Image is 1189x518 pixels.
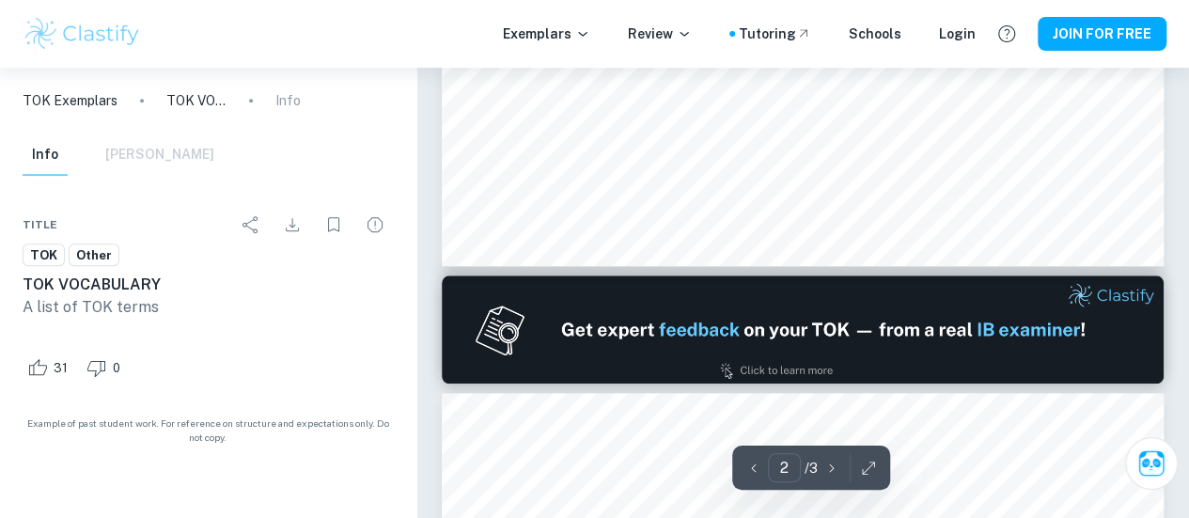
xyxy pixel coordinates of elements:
[315,206,352,243] div: Bookmark
[23,90,117,111] a: TOK Exemplars
[23,246,64,265] span: TOK
[275,90,301,111] p: Info
[23,353,78,383] div: Like
[991,18,1023,50] button: Help and Feedback
[1038,17,1166,51] button: JOIN FOR FREE
[23,243,65,267] a: TOK
[232,206,270,243] div: Share
[43,359,78,378] span: 31
[356,206,394,243] div: Report issue
[628,24,692,44] p: Review
[23,416,394,445] span: Example of past student work. For reference on structure and expectations only. Do not copy.
[805,458,818,479] p: / 3
[442,275,1164,384] img: Ad
[23,296,394,319] p: A list of TOK terms
[23,216,57,233] span: Title
[102,359,131,378] span: 0
[23,15,142,53] img: Clastify logo
[23,274,394,296] h6: TOK VOCABULARY
[939,24,976,44] a: Login
[70,246,118,265] span: Other
[274,206,311,243] div: Download
[23,134,68,176] button: Info
[849,24,901,44] a: Schools
[1125,437,1178,490] button: Ask Clai
[82,353,131,383] div: Dislike
[166,90,227,111] p: TOK VOCABULARY
[739,24,811,44] a: Tutoring
[69,243,119,267] a: Other
[503,24,590,44] p: Exemplars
